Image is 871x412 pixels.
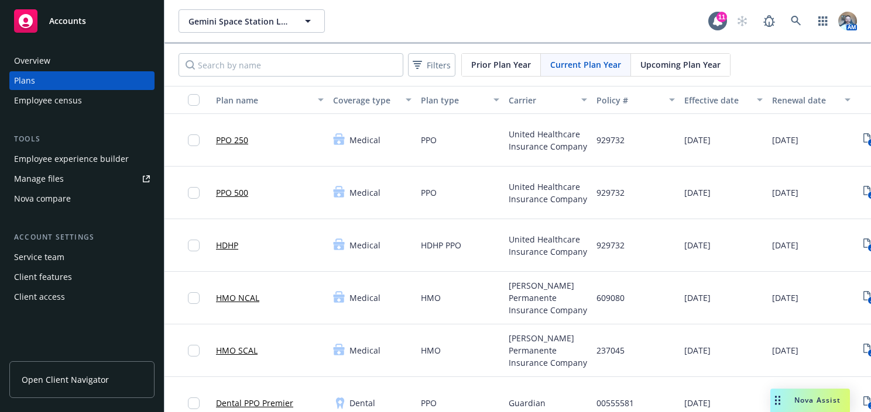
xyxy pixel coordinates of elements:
div: Account settings [9,231,155,243]
span: Medical [349,134,380,146]
span: United Healthcare Insurance Company [509,181,587,205]
span: PPO [421,397,437,409]
div: Renewal date [772,94,838,106]
input: Select all [188,94,200,106]
span: [DATE] [772,239,798,251]
span: [DATE] [684,186,711,199]
div: Drag to move [770,389,785,412]
span: PPO [421,186,437,199]
button: Plan name [211,86,328,114]
div: Client access [14,288,65,306]
button: Gemini Space Station LLC [179,9,325,33]
span: [DATE] [684,134,711,146]
input: Toggle Row Selected [188,345,200,356]
span: Medical [349,344,380,356]
span: [DATE] [772,344,798,356]
span: Current Plan Year [550,58,621,71]
a: HMO NCAL [216,292,259,304]
span: Accounts [49,16,86,26]
span: Medical [349,292,380,304]
div: Client features [14,268,72,286]
span: HDHP PPO [421,239,461,251]
div: Policy # [596,94,662,106]
span: HMO [421,344,441,356]
span: [DATE] [684,397,711,409]
a: Start snowing [731,9,754,33]
div: Tools [9,133,155,145]
div: Plan name [216,94,311,106]
a: Nova compare [9,189,155,208]
a: Accounts [9,5,155,37]
span: Upcoming Plan Year [640,58,721,71]
input: Toggle Row Selected [188,134,200,146]
input: Toggle Row Selected [188,292,200,304]
input: Toggle Row Selected [188,240,200,251]
div: Service team [14,248,64,266]
span: 237045 [596,344,625,356]
span: 929732 [596,239,625,251]
span: Filters [410,57,453,74]
span: 00555581 [596,397,634,409]
a: PPO 500 [216,186,248,199]
button: Carrier [504,86,592,114]
img: photo [838,12,857,30]
span: HMO [421,292,441,304]
a: HDHP [216,239,238,251]
div: Employee census [14,91,82,110]
span: United Healthcare Insurance Company [509,233,587,258]
button: Policy # [592,86,680,114]
div: Overview [14,51,50,70]
a: HMO SCAL [216,344,258,356]
span: Nova Assist [794,395,841,405]
span: [DATE] [684,344,711,356]
span: [DATE] [684,292,711,304]
span: [DATE] [684,239,711,251]
a: PPO 250 [216,134,248,146]
a: Client features [9,268,155,286]
a: Dental PPO Premier [216,397,293,409]
a: Plans [9,71,155,90]
a: Employee census [9,91,155,110]
a: Overview [9,51,155,70]
div: 11 [716,10,727,20]
span: Filters [427,59,451,71]
span: Medical [349,186,380,199]
span: PPO [421,134,437,146]
span: Dental [349,397,375,409]
a: Service team [9,248,155,266]
div: Employee experience builder [14,150,129,168]
div: Effective date [684,94,750,106]
a: Report a Bug [757,9,781,33]
a: Manage files [9,169,155,188]
span: Gemini Space Station LLC [188,15,290,27]
button: Coverage type [328,86,416,114]
span: Guardian [509,397,546,409]
span: Medical [349,239,380,251]
button: Plan type [416,86,504,114]
span: Open Client Navigator [22,373,109,386]
button: Filters [408,53,455,77]
a: Employee experience builder [9,150,155,168]
div: Carrier [509,94,574,106]
div: Manage files [14,169,64,188]
div: Plans [14,71,35,90]
span: [PERSON_NAME] Permanente Insurance Company [509,279,587,316]
span: [PERSON_NAME] Permanente Insurance Company [509,332,587,369]
a: Client access [9,288,155,306]
a: Switch app [811,9,835,33]
a: Search [784,9,808,33]
div: Nova compare [14,189,71,208]
input: Toggle Row Selected [188,397,200,409]
button: Renewal date [767,86,855,114]
span: 929732 [596,186,625,199]
span: [DATE] [772,292,798,304]
span: 929732 [596,134,625,146]
button: Nova Assist [770,389,850,412]
div: Plan type [421,94,486,106]
input: Search by name [179,53,403,77]
span: United Healthcare Insurance Company [509,128,587,153]
span: [DATE] [772,186,798,199]
span: Prior Plan Year [471,58,531,71]
input: Toggle Row Selected [188,187,200,199]
div: Coverage type [333,94,399,106]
